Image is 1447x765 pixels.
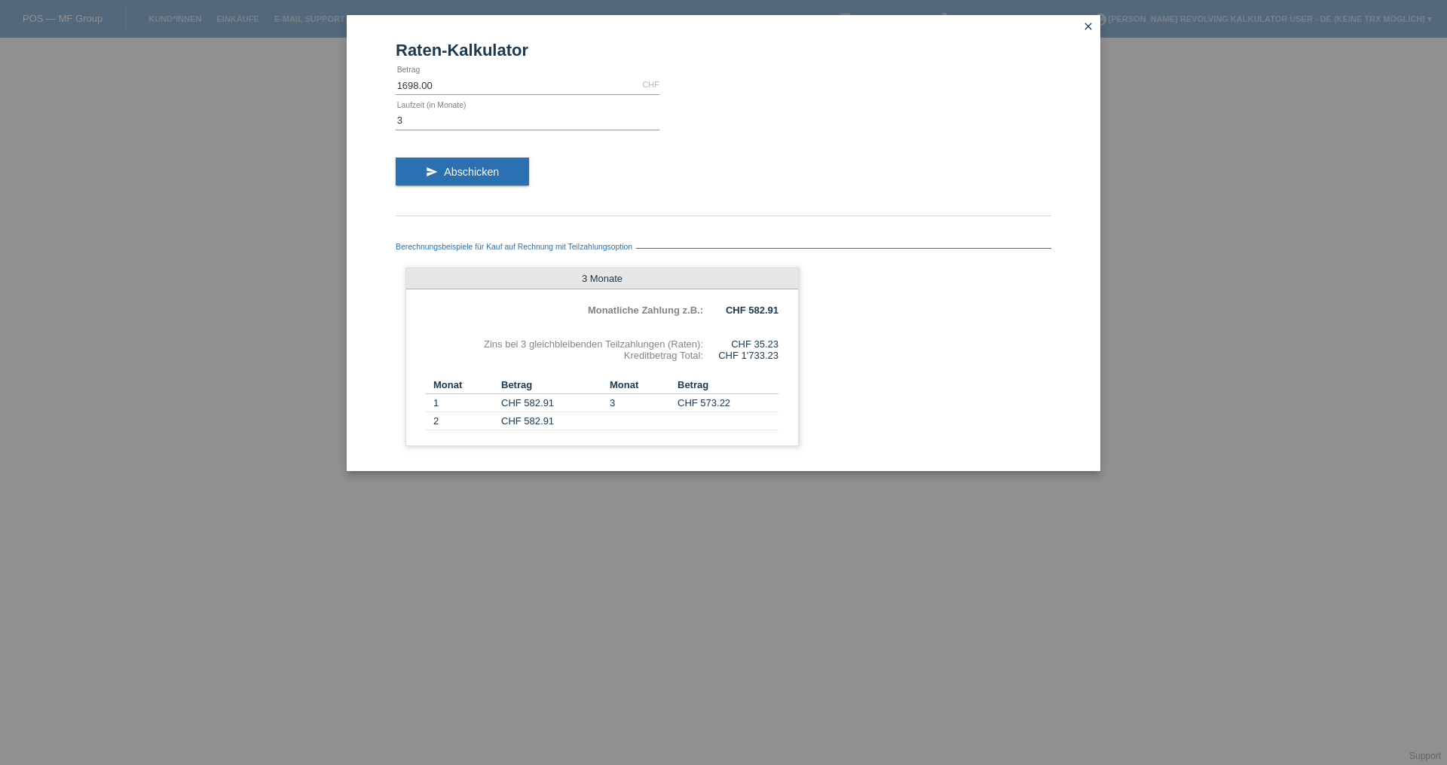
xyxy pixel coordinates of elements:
[678,376,779,394] th: Betrag
[642,80,659,89] div: CHF
[602,394,678,412] td: 3
[426,376,501,394] th: Monat
[678,394,779,412] td: CHF 573.22
[396,41,1051,60] h1: Raten-Kalkulator
[703,338,779,350] div: CHF 35.23
[1078,19,1098,36] a: close
[703,350,779,361] div: CHF 1'733.23
[444,166,499,178] span: Abschicken
[426,394,501,412] td: 1
[501,376,602,394] th: Betrag
[726,304,779,316] b: CHF 582.91
[501,412,602,430] td: CHF 582.91
[396,158,529,186] button: send Abschicken
[396,243,636,251] span: Berechnungsbeispiele für Kauf auf Rechnung mit Teilzahlungsoption
[602,376,678,394] th: Monat
[501,394,602,412] td: CHF 582.91
[406,268,798,289] div: 3 Monate
[588,304,703,316] b: Monatliche Zahlung z.B.:
[426,412,501,430] td: 2
[426,350,703,361] div: Kreditbetrag Total:
[1082,20,1094,32] i: close
[426,338,703,350] div: Zins bei 3 gleichbleibenden Teilzahlungen (Raten):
